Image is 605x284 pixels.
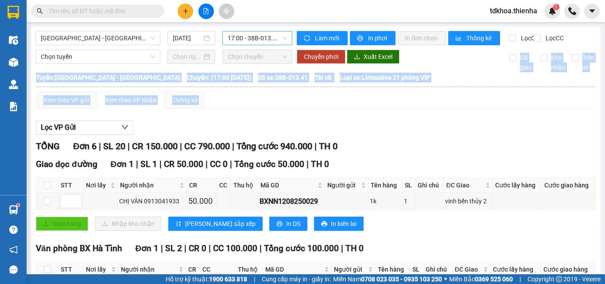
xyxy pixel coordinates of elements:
[159,159,162,169] span: |
[423,262,453,277] th: Ghi chú
[198,4,214,19] button: file-add
[172,95,198,105] div: Thống kê
[354,54,360,61] span: download
[189,243,206,253] span: CR 0
[376,262,410,277] th: Tên hàng
[228,50,287,63] span: Chọn chuyến
[73,141,97,152] span: Đơn 6
[184,243,186,253] span: |
[361,276,442,283] strong: 0708 023 035 - 0935 103 250
[448,31,500,45] button: bar-chartThống kê
[315,33,341,43] span: Làm mới
[209,243,211,253] span: |
[173,33,202,43] input: 12/08/2025
[58,178,84,193] th: STT
[398,31,446,45] button: In đơn chọn
[455,35,463,42] span: bar-chart
[254,274,255,284] span: |
[304,35,311,42] span: sync
[136,243,159,253] span: Đơn 1
[103,141,125,152] span: SL 20
[542,178,596,193] th: Cước giao hàng
[105,95,156,105] div: Xem theo VP nhận
[556,276,562,282] span: copyright
[37,8,43,14] span: search
[86,180,109,190] span: Nơi lấy
[333,274,442,284] span: Miền Nam
[568,7,576,15] img: phone-icon
[297,31,348,45] button: syncLàm mới
[588,7,596,15] span: caret-down
[258,193,326,210] td: BXNN1208250029
[541,262,596,277] th: Cước giao hàng
[95,217,162,231] button: downloadNhập kho nhận
[584,4,600,19] button: caret-down
[219,4,234,19] button: aim
[265,265,322,274] span: Mã GD
[121,265,177,274] span: Người nhận
[161,243,163,253] span: |
[111,159,134,169] span: Đơn 1
[9,102,18,111] img: solution-icon
[357,35,365,42] span: printer
[262,274,331,284] span: Cung cấp máy in - giấy in:
[483,5,544,16] span: tdkhoa.thienha
[444,277,447,281] span: ⚪️
[99,141,101,152] span: |
[331,219,357,229] span: In biên lai
[276,221,283,228] span: printer
[403,178,415,193] th: SL
[209,276,247,283] strong: 1900 633 818
[121,124,128,131] span: down
[120,180,178,190] span: Người nhận
[206,159,208,169] span: |
[210,159,228,169] span: CC 0
[36,243,122,253] span: Văn phòng BX Hà Tĩnh
[58,262,84,277] th: STT
[264,243,339,253] span: Tổng cước 100.000
[269,217,307,231] button: printerIn DS
[286,219,300,229] span: In DS
[203,8,209,14] span: file-add
[164,159,203,169] span: CR 50.000
[41,122,76,133] span: Lọc VP Gửi
[9,205,18,214] img: warehouse-icon
[234,159,304,169] span: Tổng cước 50.000
[178,4,193,19] button: plus
[231,178,258,193] th: Thu hộ
[230,159,232,169] span: |
[347,50,399,64] button: downloadXuất Excel
[41,31,155,45] span: Hà Nội - Hà Tĩnh
[555,4,558,10] span: 1
[334,265,367,274] span: Người gửi
[86,265,109,274] span: Nơi lấy
[446,180,483,190] span: ĐC Giao
[321,221,327,228] span: printer
[319,141,337,152] span: TH 0
[36,217,88,231] button: uploadGiao hàng
[128,141,130,152] span: |
[579,53,598,72] span: Trên xe
[180,141,182,152] span: |
[553,4,559,10] sup: 1
[311,159,329,169] span: TH 0
[237,141,312,152] span: Tổng cước 940.000
[491,262,541,277] th: Cước lấy hàng
[236,262,263,277] th: Thu hộ
[368,178,402,193] th: Tên hàng
[345,243,364,253] span: TH 0
[188,195,215,207] div: 50.000
[9,35,18,45] img: warehouse-icon
[200,262,236,277] th: CC
[132,141,178,152] span: CR 150.000
[493,178,542,193] th: Cước lấy hàng
[516,53,535,72] span: Đã giao
[165,243,182,253] span: SL 2
[314,217,364,231] button: printerIn biên lai
[520,274,521,284] span: |
[548,7,556,15] img: icon-new-feature
[297,50,345,64] button: Chuyển phơi
[314,73,333,82] span: Tài xế:
[213,243,257,253] span: CC 100.000
[187,178,217,193] th: CR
